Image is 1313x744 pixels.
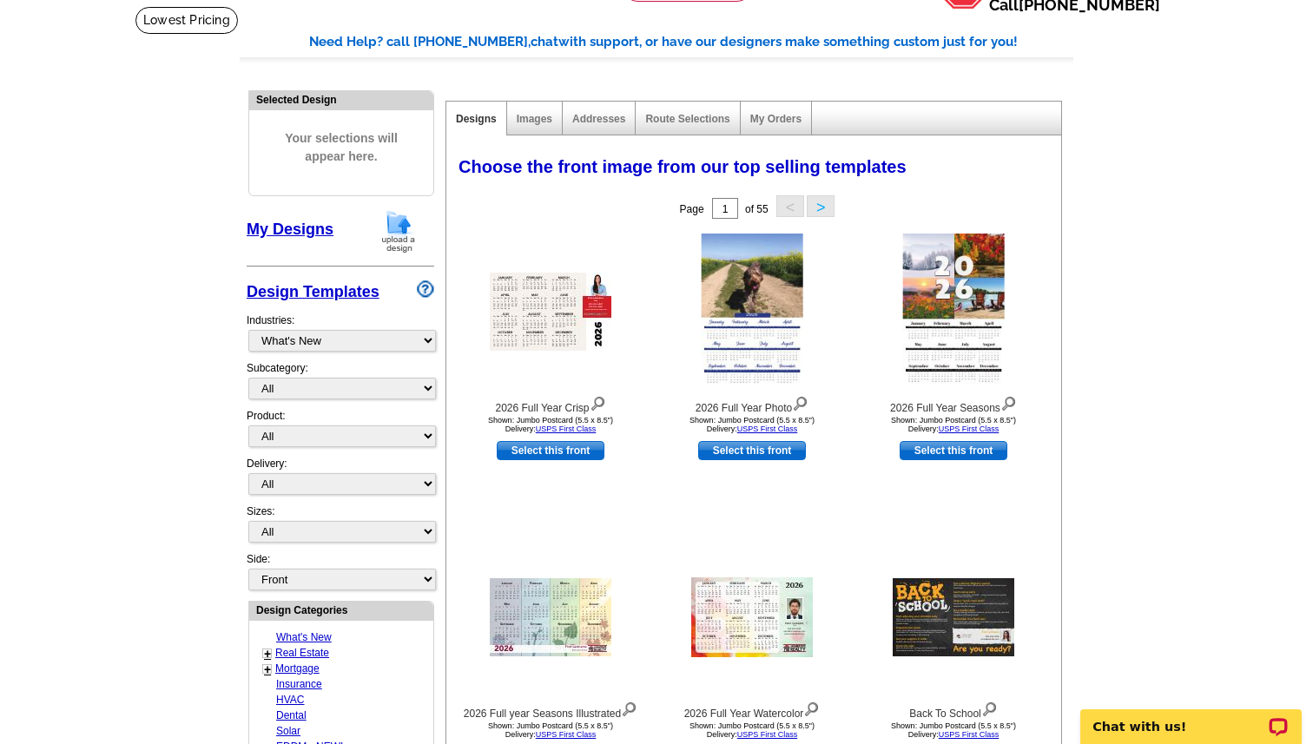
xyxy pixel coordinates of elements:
[247,408,434,456] div: Product:
[247,304,434,360] div: Industries:
[490,273,611,351] img: 2026 Full Year Crisp
[247,504,434,551] div: Sizes:
[572,113,625,125] a: Addresses
[376,209,421,253] img: upload-design
[656,698,848,721] div: 2026 Full Year Watercolor
[858,698,1049,721] div: Back To School
[249,602,433,618] div: Design Categories
[456,113,497,125] a: Designs
[939,425,1000,433] a: USPS First Class
[247,221,333,238] a: My Designs
[807,195,835,217] button: >
[737,425,798,433] a: USPS First Class
[621,698,637,717] img: view design details
[247,283,379,300] a: Design Templates
[893,578,1014,656] img: Back To School
[531,34,558,49] span: chat
[702,234,803,390] img: 2026 Full Year Photo
[745,203,769,215] span: of 55
[490,578,611,656] img: 2026 Full year Seasons Illustrated
[275,647,329,659] a: Real Estate
[276,694,304,706] a: HVAC
[939,730,1000,739] a: USPS First Class
[455,392,646,416] div: 2026 Full Year Crisp
[590,392,606,412] img: view design details
[858,721,1049,739] div: Shown: Jumbo Postcard (5.5 x 8.5") Delivery:
[276,725,300,737] a: Solar
[776,195,804,217] button: <
[275,662,320,675] a: Mortgage
[903,234,1005,390] img: 2026 Full Year Seasons
[455,416,646,433] div: Shown: Jumbo Postcard (5.5 x 8.5") Delivery:
[264,647,271,661] a: +
[517,113,552,125] a: Images
[276,631,332,643] a: What's New
[536,425,597,433] a: USPS First Class
[455,698,646,721] div: 2026 Full year Seasons Illustrated
[276,678,322,690] a: Insurance
[858,416,1049,433] div: Shown: Jumbo Postcard (5.5 x 8.5") Delivery:
[536,730,597,739] a: USPS First Class
[900,441,1007,460] a: use this design
[247,456,434,504] div: Delivery:
[1000,392,1017,412] img: view design details
[792,392,808,412] img: view design details
[309,32,1073,52] div: Need Help? call [PHONE_NUMBER], with support, or have our designers make something custom just fo...
[264,662,271,676] a: +
[417,280,434,298] img: design-wizard-help-icon.png
[698,441,806,460] a: use this design
[247,360,434,408] div: Subcategory:
[981,698,998,717] img: view design details
[803,698,820,717] img: view design details
[1069,689,1313,744] iframe: LiveChat chat widget
[691,577,813,657] img: 2026 Full Year Watercolor
[459,157,907,176] span: Choose the front image from our top selling templates
[858,392,1049,416] div: 2026 Full Year Seasons
[497,441,604,460] a: use this design
[276,709,307,721] a: Dental
[656,721,848,739] div: Shown: Jumbo Postcard (5.5 x 8.5") Delivery:
[247,551,434,592] div: Side:
[249,91,433,108] div: Selected Design
[656,416,848,433] div: Shown: Jumbo Postcard (5.5 x 8.5") Delivery:
[645,113,729,125] a: Route Selections
[656,392,848,416] div: 2026 Full Year Photo
[262,112,420,183] span: Your selections will appear here.
[680,203,704,215] span: Page
[455,721,646,739] div: Shown: Jumbo Postcard (5.5 x 8.5") Delivery:
[737,730,798,739] a: USPS First Class
[750,113,802,125] a: My Orders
